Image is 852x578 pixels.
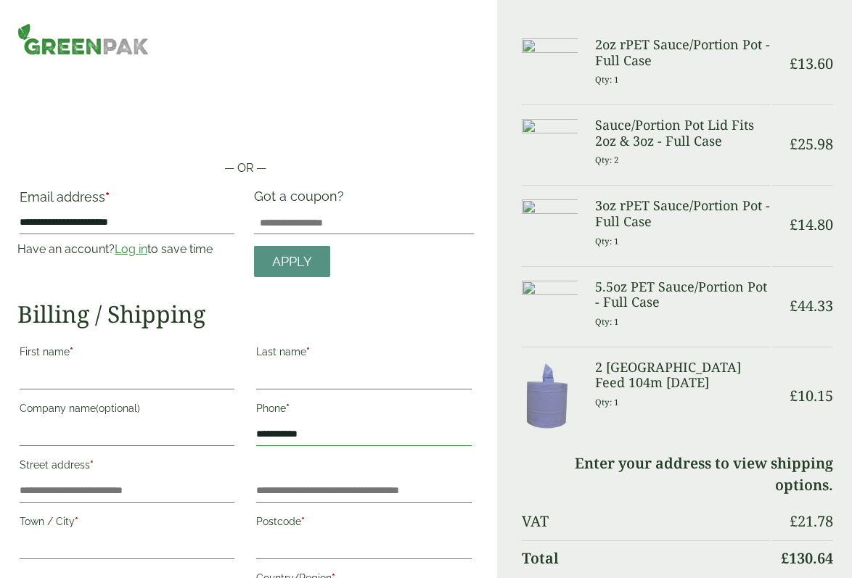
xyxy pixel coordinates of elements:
[781,548,833,568] bdi: 130.64
[595,74,619,85] small: Qty: 1
[17,300,474,328] h2: Billing / Shipping
[20,398,234,423] label: Company name
[790,511,798,531] span: £
[17,241,237,258] p: Have an account? to save time
[256,342,471,366] label: Last name
[306,346,310,358] abbr: required
[96,402,140,414] span: (optional)
[595,360,771,391] h3: 2 [GEOGRAPHIC_DATA] Feed 104m [DATE]
[522,540,771,576] th: Total
[790,54,833,73] bdi: 13.60
[790,386,833,405] bdi: 10.15
[17,23,149,55] img: GreenPak Supplies
[790,386,798,405] span: £
[790,215,833,234] bdi: 14.80
[522,446,833,503] td: Enter your address to view shipping options.
[790,511,833,531] bdi: 21.78
[595,117,771,149] h3: Sauce/Portion Pot Lid Fits 2oz & 3oz - Full Case
[790,215,798,234] span: £
[272,254,312,270] span: Apply
[254,246,330,277] a: Apply
[75,516,78,527] abbr: required
[522,504,771,539] th: VAT
[790,134,798,154] span: £
[20,191,234,211] label: Email address
[286,402,290,414] abbr: required
[595,316,619,327] small: Qty: 1
[301,516,305,527] abbr: required
[115,242,147,256] a: Log in
[595,37,771,68] h3: 2oz rPET Sauce/Portion Pot - Full Case
[90,459,94,471] abbr: required
[256,398,471,423] label: Phone
[20,342,234,366] label: First name
[595,198,771,229] h3: 3oz rPET Sauce/Portion Pot - Full Case
[790,296,798,315] span: £
[790,134,833,154] bdi: 25.98
[595,397,619,408] small: Qty: 1
[790,296,833,315] bdi: 44.33
[70,346,73,358] abbr: required
[20,455,234,479] label: Street address
[781,548,789,568] span: £
[595,279,771,310] h3: 5.5oz PET Sauce/Portion Pot - Full Case
[595,154,619,165] small: Qty: 2
[254,189,350,211] label: Got a coupon?
[17,113,474,142] iframe: Secure payment button frame
[17,160,474,177] p: — OR —
[105,189,110,205] abbr: required
[595,236,619,247] small: Qty: 1
[256,511,471,536] label: Postcode
[790,54,798,73] span: £
[20,511,234,536] label: Town / City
